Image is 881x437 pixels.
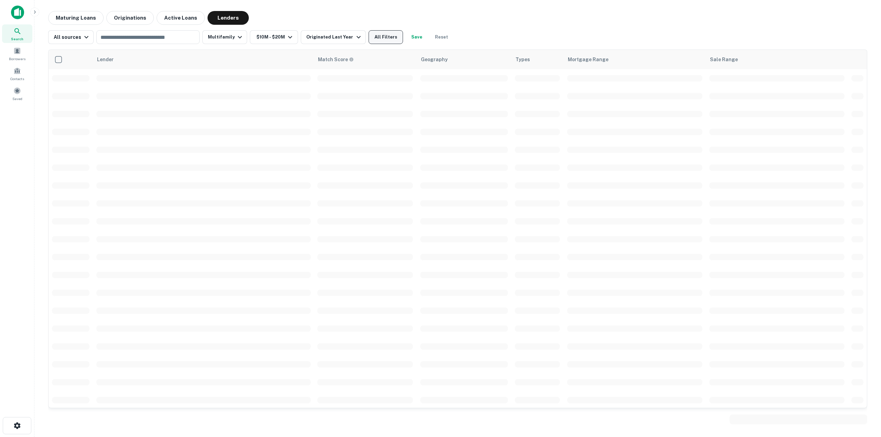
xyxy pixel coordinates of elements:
h6: Match Score [318,56,352,63]
iframe: Chat Widget [847,360,881,393]
div: Lender [97,55,114,64]
button: $10M - $20M [250,30,298,44]
div: Types [516,55,530,64]
a: Saved [2,84,32,103]
span: Contacts [10,76,24,81]
button: Originations [106,11,154,25]
a: Contacts [2,64,32,83]
th: Sale Range [706,50,848,69]
img: capitalize-icon.png [11,6,24,19]
div: Originated Last Year [306,33,362,41]
button: All sources [48,30,94,44]
th: Capitalize uses an advanced AI algorithm to match your search with the best lender. The match sco... [314,50,416,69]
div: Mortgage Range [568,55,608,64]
button: Originated Last Year [301,30,365,44]
div: Capitalize uses an advanced AI algorithm to match your search with the best lender. The match sco... [318,56,354,63]
span: Borrowers [9,56,25,62]
span: Saved [12,96,22,101]
button: Active Loans [157,11,205,25]
th: Types [511,50,563,69]
th: Lender [93,50,314,69]
div: Geography [421,55,448,64]
button: Save your search to get updates of matches that match your search criteria. [406,30,428,44]
button: Lenders [208,11,249,25]
div: Sale Range [710,55,738,64]
div: All sources [54,33,91,41]
th: Geography [417,50,511,69]
button: Maturing Loans [48,11,104,25]
a: Search [2,24,32,43]
button: Reset [431,30,453,44]
a: Borrowers [2,44,32,63]
span: Search [11,36,23,42]
button: All Filters [369,30,403,44]
button: Multifamily [202,30,247,44]
th: Mortgage Range [564,50,706,69]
